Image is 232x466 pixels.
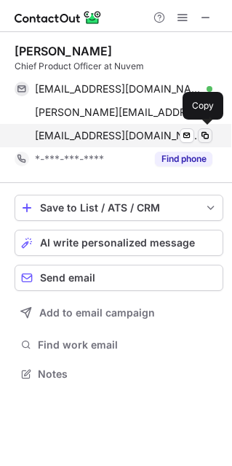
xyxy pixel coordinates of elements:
button: AI write personalized message [15,230,223,256]
button: Find work email [15,335,223,355]
span: [EMAIL_ADDRESS][DOMAIN_NAME] [35,82,201,96]
button: Add to email campaign [15,300,223,326]
button: save-profile-one-click [15,195,223,221]
button: Send email [15,265,223,291]
button: Reveal Button [155,152,212,166]
img: ContactOut v5.3.10 [15,9,102,26]
div: Save to List / ATS / CRM [40,202,198,214]
div: [PERSON_NAME] [15,44,112,58]
span: Find work email [38,338,217,352]
span: [PERSON_NAME][EMAIL_ADDRESS][PERSON_NAME][DOMAIN_NAME] [35,106,201,119]
span: Send email [40,272,95,284]
div: Chief Product Officer at Nuvem [15,60,223,73]
span: AI write personalized message [40,237,195,249]
span: Add to email campaign [39,307,155,319]
button: Notes [15,364,223,384]
span: [EMAIL_ADDRESS][DOMAIN_NAME] [35,129,201,142]
span: Notes [38,368,217,381]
